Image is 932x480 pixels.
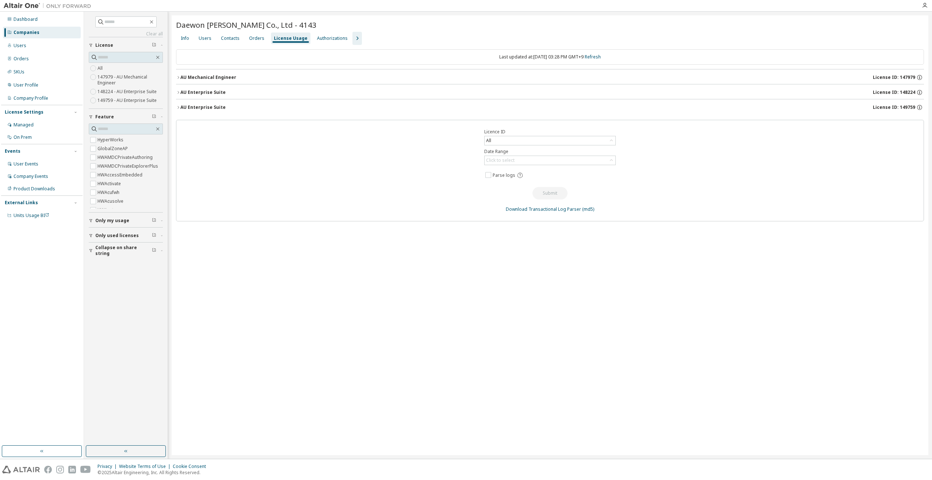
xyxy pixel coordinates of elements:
div: AU Enterprise Suite [180,104,226,110]
label: HWActivate [98,179,122,188]
span: Parse logs [493,172,515,178]
div: Click to select [485,156,615,165]
span: License ID: 149759 [873,104,915,110]
label: 148224 - AU Enterprise Suite [98,87,158,96]
span: Clear filter [152,218,156,224]
button: Feature [89,109,163,125]
span: License ID: 147979 [873,75,915,80]
div: Orders [14,56,29,62]
div: SKUs [14,69,24,75]
img: facebook.svg [44,466,52,473]
label: HyperWorks [98,136,125,144]
button: Only used licenses [89,228,163,244]
span: Clear filter [152,233,156,239]
label: HWAcusolve [98,197,125,206]
div: Users [199,35,211,41]
div: Events [5,148,20,154]
button: Submit [532,187,568,199]
div: Orders [249,35,264,41]
label: HWAcutrace [98,206,124,214]
button: AU Enterprise SuiteLicense ID: 148224 [176,84,924,100]
p: © 2025 Altair Engineering, Inc. All Rights Reserved. [98,469,210,476]
img: youtube.svg [80,466,91,473]
div: Website Terms of Use [119,464,173,469]
button: AU Mechanical EngineerLicense ID: 147979 [176,69,924,85]
span: Clear filter [152,114,156,120]
img: altair_logo.svg [2,466,40,473]
label: Date Range [484,149,616,155]
button: AU Enterprise SuiteLicense ID: 149759 [176,99,924,115]
div: Click to select [486,157,515,163]
span: License ID: 148224 [873,89,915,95]
button: Only my usage [89,213,163,229]
div: Last updated at: [DATE] 03:28 PM GMT+9 [176,49,924,65]
div: User Profile [14,82,38,88]
div: Privacy [98,464,119,469]
a: (md5) [582,206,594,212]
label: GlobalZoneAP [98,144,129,153]
div: Company Events [14,174,48,179]
div: User Events [14,161,38,167]
img: linkedin.svg [68,466,76,473]
div: Users [14,43,26,49]
div: External Links [5,200,38,206]
div: Managed [14,122,34,128]
div: Dashboard [14,16,38,22]
div: Company Profile [14,95,48,101]
span: Feature [95,114,114,120]
div: Product Downloads [14,186,55,192]
button: License [89,37,163,53]
span: Daewon [PERSON_NAME] Co., Ltd - 4143 [176,20,317,30]
span: Only my usage [95,218,129,224]
img: Altair One [4,2,95,9]
div: License Usage [274,35,308,41]
img: instagram.svg [56,466,64,473]
button: Collapse on share string [89,243,163,259]
div: Info [181,35,189,41]
label: HWAMDCPrivateAuthoring [98,153,154,162]
span: Clear filter [152,248,156,254]
span: Collapse on share string [95,245,152,256]
div: Contacts [221,35,240,41]
label: Licence ID [484,129,616,135]
div: All [485,137,492,145]
a: Refresh [585,54,601,60]
span: Units Usage BI [14,212,49,218]
div: Authorizations [317,35,348,41]
div: AU Enterprise Suite [180,89,226,95]
a: Clear all [89,31,163,37]
label: HWAMDCPrivateExplorerPlus [98,162,160,171]
div: AU Mechanical Engineer [180,75,236,80]
label: 149759 - AU Enterprise Suite [98,96,158,105]
div: Cookie Consent [173,464,210,469]
div: License Settings [5,109,43,115]
label: 147979 - AU Mechanical Engineer [98,73,163,87]
div: All [485,136,615,145]
div: Companies [14,30,39,35]
span: Only used licenses [95,233,139,239]
label: HWAccessEmbedded [98,171,144,179]
label: HWAcufwh [98,188,121,197]
span: Clear filter [152,42,156,48]
label: All [98,64,104,73]
span: License [95,42,113,48]
a: Download Transactional Log Parser [506,206,581,212]
div: On Prem [14,134,32,140]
